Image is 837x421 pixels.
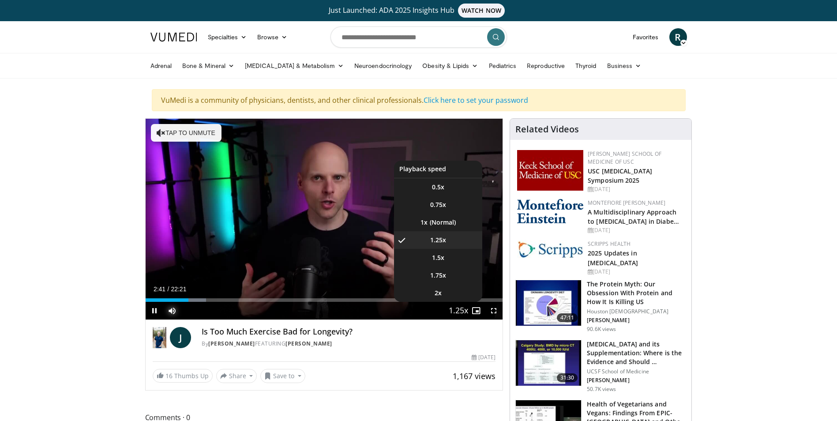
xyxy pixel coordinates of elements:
a: Montefiore [PERSON_NAME] [588,199,665,207]
p: Houston [DEMOGRAPHIC_DATA] [587,308,686,315]
div: [DATE] [588,268,684,276]
h4: Is Too Much Exercise Bad for Longevity? [202,327,495,337]
button: Share [216,369,257,383]
video-js: Video Player [146,119,503,320]
div: By FEATURING [202,340,495,348]
div: [DATE] [588,185,684,193]
button: Tap to unmute [151,124,221,142]
button: Enable picture-in-picture mode [467,302,485,320]
a: R [669,28,687,46]
input: Search topics, interventions [330,26,507,48]
p: [PERSON_NAME] [587,377,686,384]
a: Obesity & Lipids [417,57,483,75]
span: 2x [435,289,442,297]
span: / [168,286,169,293]
a: [PERSON_NAME] [208,340,255,347]
img: 4bb25b40-905e-443e-8e37-83f056f6e86e.150x105_q85_crop-smart_upscale.jpg [516,340,581,386]
a: Specialties [203,28,252,46]
a: 47:11 The Protein Myth: Our Obsession With Protein and How It Is Killing US Houston [DEMOGRAPHIC_... [515,280,686,333]
button: Mute [163,302,181,320]
img: Dr. Jordan Rennicke [153,327,167,348]
span: 0.75x [430,200,446,209]
a: Neuroendocrinology [349,57,417,75]
a: [PERSON_NAME] [285,340,332,347]
div: Progress Bar [146,298,503,302]
span: 1,167 views [453,371,495,381]
span: 0.5x [432,183,444,192]
a: Browse [252,28,293,46]
img: b0142b4c-93a1-4b58-8f91-5265c282693c.png.150x105_q85_autocrop_double_scale_upscale_version-0.2.png [517,199,583,223]
span: 1.25x [430,236,446,244]
h3: [MEDICAL_DATA] and its Supplementation: Where is the Evidence and Should … [587,340,686,366]
h3: The Protein Myth: Our Obsession With Protein and How It Is Killing US [587,280,686,306]
span: 1.75x [430,271,446,280]
img: 7b941f1f-d101-407a-8bfa-07bd47db01ba.png.150x105_q85_autocrop_double_scale_upscale_version-0.2.jpg [517,150,583,191]
span: 1.5x [432,253,444,262]
a: Bone & Mineral [177,57,240,75]
a: 16 Thumbs Up [153,369,213,383]
a: [MEDICAL_DATA] & Metabolism [240,57,349,75]
button: Pause [146,302,163,320]
a: Click here to set your password [424,95,528,105]
div: VuMedi is a community of physicians, dentists, and other clinical professionals. [152,89,686,111]
img: c9f2b0b7-b02a-4276-a72a-b0cbb4230bc1.jpg.150x105_q85_autocrop_double_scale_upscale_version-0.2.jpg [517,240,583,258]
a: Reproductive [522,57,570,75]
p: [PERSON_NAME] [587,317,686,324]
div: [DATE] [472,353,495,361]
a: Favorites [627,28,664,46]
a: USC [MEDICAL_DATA] Symposium 2025 [588,167,652,184]
p: 50.7K views [587,386,616,393]
span: 2:41 [154,286,165,293]
img: VuMedi Logo [150,33,197,41]
span: 1x [420,218,428,227]
div: [DATE] [588,226,684,234]
button: Playback Rate [450,302,467,320]
span: 22:21 [171,286,186,293]
a: [PERSON_NAME] School of Medicine of USC [588,150,661,165]
img: b7b8b05e-5021-418b-a89a-60a270e7cf82.150x105_q85_crop-smart_upscale.jpg [516,280,581,326]
a: Thyroid [570,57,602,75]
p: UCSF School of Medicine [587,368,686,375]
span: 31:30 [557,373,578,382]
span: 47:11 [557,313,578,322]
button: Save to [260,369,305,383]
a: 31:30 [MEDICAL_DATA] and its Supplementation: Where is the Evidence and Should … UCSF School of M... [515,340,686,393]
button: Fullscreen [485,302,503,320]
a: J [170,327,191,348]
span: WATCH NOW [458,4,505,18]
span: 16 [165,372,173,380]
a: Pediatrics [484,57,522,75]
a: 2025 Updates in [MEDICAL_DATA] [588,249,638,267]
a: Just Launched: ADA 2025 Insights HubWATCH NOW [152,4,686,18]
a: Adrenal [145,57,177,75]
a: Business [602,57,647,75]
a: Scripps Health [588,240,631,248]
a: A Multidisciplinary Approach to [MEDICAL_DATA] in Diabe… [588,208,679,226]
h4: Related Videos [515,124,579,135]
p: 90.6K views [587,326,616,333]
